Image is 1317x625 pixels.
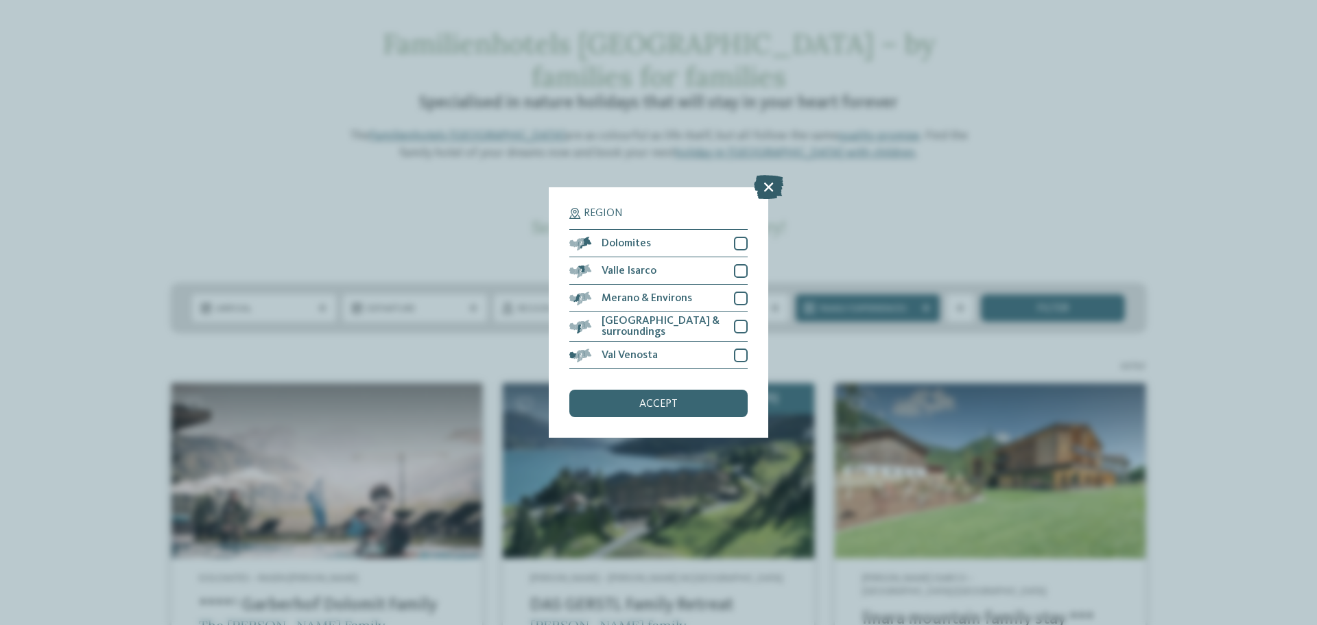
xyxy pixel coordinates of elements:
span: Dolomites [602,238,651,249]
span: Valle Isarco [602,266,656,276]
span: Region [584,208,623,219]
span: Merano & Environs [602,293,692,304]
span: Val Venosta [602,350,658,361]
span: [GEOGRAPHIC_DATA] & surroundings [602,316,724,338]
span: accept [639,399,678,410]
